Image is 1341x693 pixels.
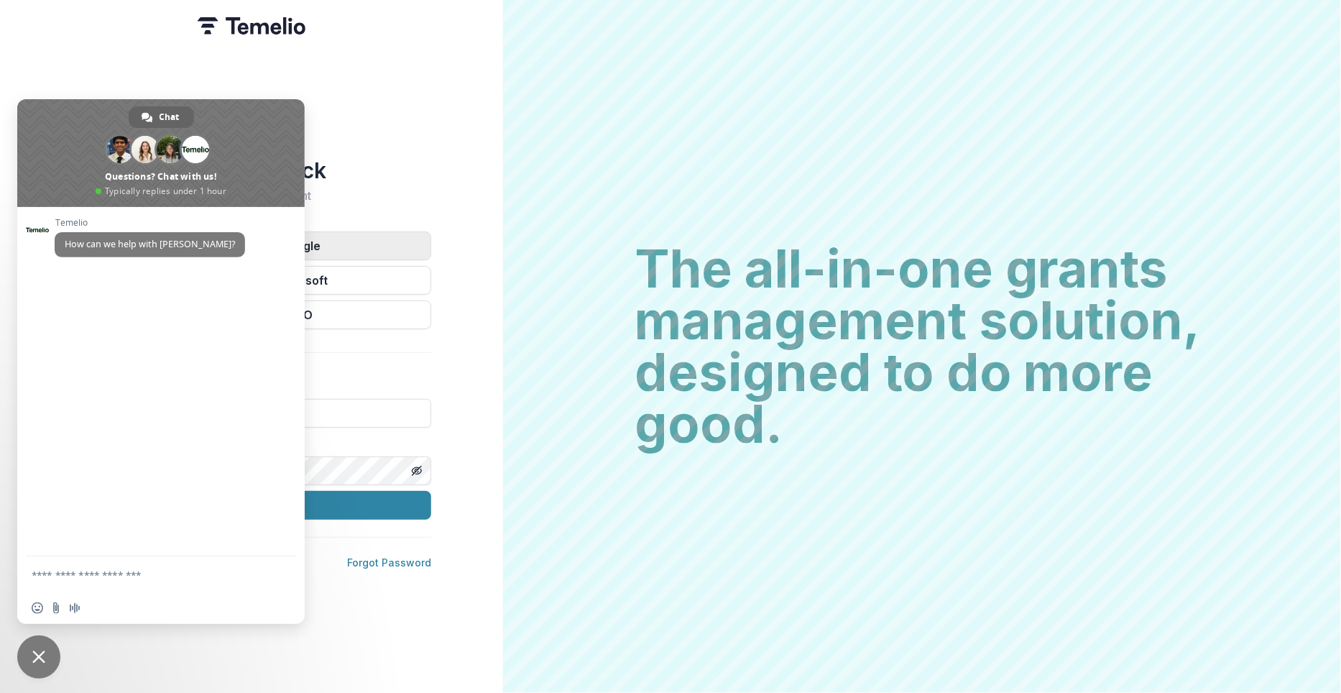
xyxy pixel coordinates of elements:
[50,602,62,614] span: Send a file
[198,17,305,35] img: Temelio
[405,459,428,482] button: Toggle password visibility
[17,635,60,679] div: Close chat
[65,238,235,250] span: How can we help with [PERSON_NAME]?
[160,106,180,128] span: Chat
[55,218,245,228] span: Temelio
[129,106,194,128] div: Chat
[69,602,80,614] span: Audio message
[32,602,43,614] span: Insert an emoji
[32,569,259,582] textarea: Compose your message...
[347,556,431,569] a: Forgot Password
